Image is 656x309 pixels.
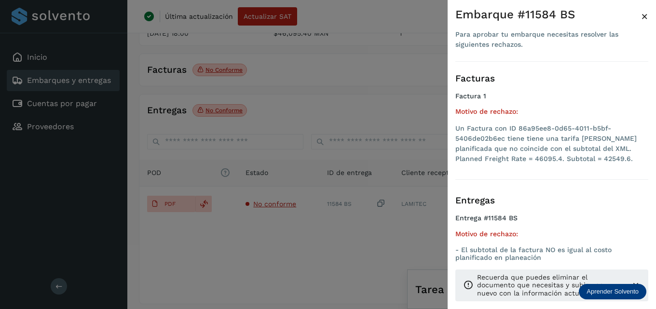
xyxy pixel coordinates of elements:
[455,107,648,116] h5: Motivo de rechazo:
[455,214,648,230] h4: Entrega #11584 BS
[455,123,648,164] li: Un Factura con ID 86a95ee8-0d65-4011-b5bf-5406de02b6ec tiene tiene una tarifa [PERSON_NAME] plani...
[579,284,646,299] div: Aprender Solvento
[455,246,648,262] p: - El subtotal de la factura NO es igual al costo planificado en planeación
[455,8,641,22] div: Embarque #11584 BS
[455,195,648,206] h3: Entregas
[455,230,648,238] h5: Motivo de rechazo:
[455,92,648,100] h4: Factura 1
[641,10,648,23] span: ×
[587,288,639,296] p: Aprender Solvento
[455,73,648,84] h3: Facturas
[641,8,648,25] button: Close
[455,29,641,50] div: Para aprobar tu embarque necesitas resolver las siguientes rechazos.
[477,273,623,297] p: Recuerda que puedes eliminar el documento que necesitas y subir uno nuevo con la información actu...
